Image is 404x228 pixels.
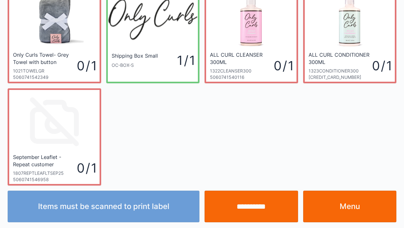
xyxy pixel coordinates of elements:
div: 5060741540116 [210,74,274,80]
div: 1807REPTLEAFLTSEP25 [13,170,77,176]
div: 1021TOWELGR [13,68,77,74]
a: Menu [303,191,397,222]
div: 1323CONDITIONER300 [309,68,372,74]
div: 5060741542349 [13,74,77,80]
div: September Leaflet - Repeat customer [13,154,75,168]
div: Only Curls Towel- Grey Towel with button fastening [13,51,75,65]
div: [CREDIT_CARD_NUMBER] [309,74,372,80]
div: Shipping Box Small [112,52,158,60]
div: 0 / 1 [372,57,391,75]
a: September Leaflet - Repeat customer1807REPTLEAFLTSEP2550607415469580 / 1 [8,88,101,186]
div: 0 / 1 [77,57,96,75]
div: ALL CURL CLEANSER 300ML [210,51,272,65]
div: 1 / 1 [160,51,194,69]
div: 0 / 1 [77,159,96,177]
div: ALL CURL CONDITIONER 300ML [309,51,371,65]
div: OC-BOX-S [112,62,160,68]
div: 1322CLEANSER300 [210,68,274,74]
div: 5060741546958 [13,176,77,183]
div: 0 / 1 [274,57,293,75]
